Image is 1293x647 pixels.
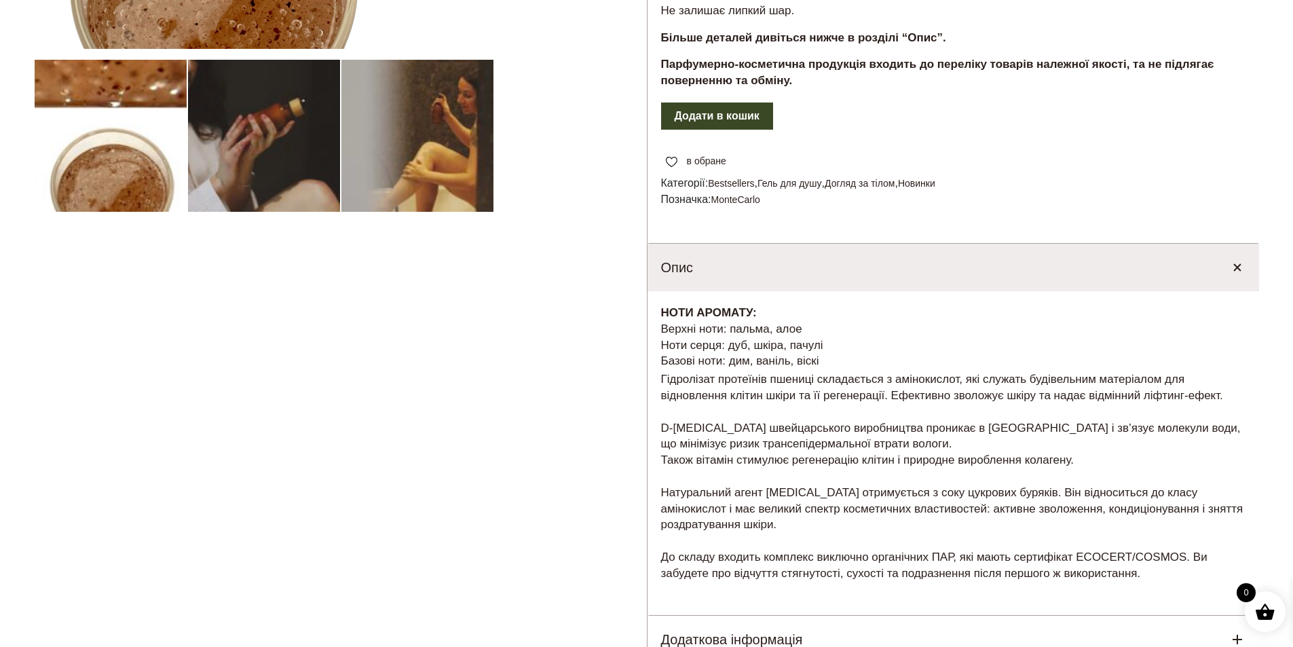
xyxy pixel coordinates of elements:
[708,178,754,189] a: Bestsellers
[661,31,946,44] strong: Більше деталей дивіться нижче в розділі “Опис”.
[661,103,773,130] button: Додати в кошик
[661,306,757,319] b: НОТИ АРОМАТУ:
[825,178,895,189] a: Догляд за тілом
[661,191,1246,208] span: Позначка:
[661,257,694,278] h5: Опис
[1237,583,1256,602] span: 0
[666,157,677,168] img: unfavourite.svg
[661,305,1246,369] p: Верхні ноти: пальма, алое Ноти серця: дуб, шкіра, пачулі Базові ноти: дим, ваніль, віскі
[661,58,1214,87] strong: Парфумерно-косметична продукція входить до переліку товарів належної якості, та не підлягає повер...
[687,154,726,168] span: в обране
[898,178,935,189] a: Новинки
[661,154,731,168] a: в обране
[661,175,1246,191] span: Категорії: , , ,
[757,178,822,189] a: Гель для душу
[711,194,760,205] a: MonteCarlo
[661,371,1246,581] p: Гідролізат протеїнів пшениці складається з амінокислот, які служать будівельним матеріалом для ві...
